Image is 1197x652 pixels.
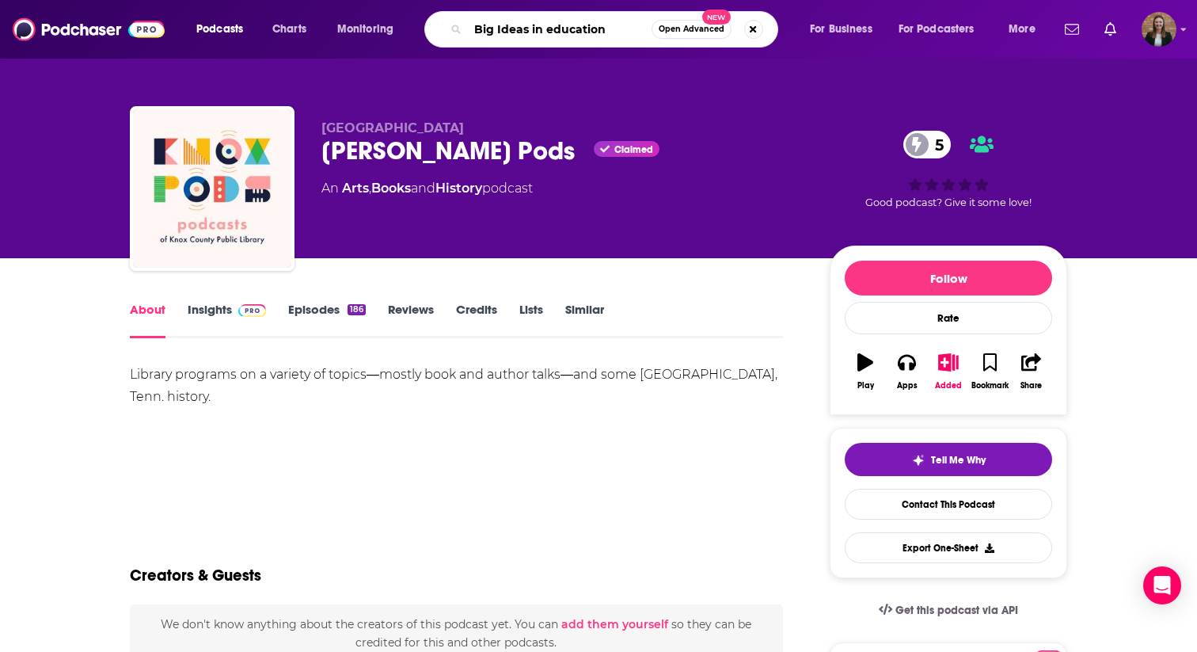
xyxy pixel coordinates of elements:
a: Lists [519,302,543,338]
a: Charts [262,17,316,42]
a: 5 [903,131,952,158]
a: Arts [342,181,369,196]
span: Get this podcast via API [895,604,1018,617]
span: and [411,181,435,196]
span: Tell Me Why [931,454,986,467]
button: open menu [997,17,1055,42]
button: open menu [326,17,414,42]
button: Apps [886,343,927,400]
button: open menu [888,17,997,42]
div: Bookmark [971,381,1009,391]
button: Show profile menu [1142,12,1176,47]
button: Follow [845,261,1052,295]
input: Search podcasts, credits, & more... [468,17,652,42]
button: add them yourself [561,618,668,631]
button: Share [1011,343,1052,400]
a: Contact This Podcast [845,489,1052,520]
span: Logged in as k_burns [1142,12,1176,47]
a: Similar [565,302,604,338]
a: Show notifications dropdown [1098,16,1123,43]
span: New [702,10,731,25]
span: , [369,181,371,196]
span: More [1009,18,1035,40]
div: Rate [845,302,1052,334]
button: Open AdvancedNew [652,20,731,39]
div: Open Intercom Messenger [1143,566,1181,604]
span: For Business [810,18,872,40]
img: User Profile [1142,12,1176,47]
button: open menu [185,17,264,42]
a: History [435,181,482,196]
span: Charts [272,18,306,40]
div: 5Good podcast? Give it some love! [830,120,1067,219]
button: open menu [799,17,892,42]
span: For Podcasters [899,18,975,40]
span: Podcasts [196,18,243,40]
div: Library programs on a variety of topics―mostly book and author talks―and some [GEOGRAPHIC_DATA], ... [130,364,783,408]
div: Share [1020,381,1042,391]
img: Knox Pods [133,109,291,268]
div: 186 [348,304,366,315]
a: Show notifications dropdown [1058,16,1085,43]
span: [GEOGRAPHIC_DATA] [321,120,464,135]
span: Monitoring [337,18,393,40]
div: Play [857,381,874,391]
a: Reviews [388,302,434,338]
img: Podchaser - Follow, Share and Rate Podcasts [13,14,165,44]
a: Credits [456,302,497,338]
div: Added [935,381,962,391]
button: Export One-Sheet [845,532,1052,563]
div: Apps [897,381,918,391]
span: Claimed [614,146,653,154]
div: Search podcasts, credits, & more... [439,11,793,48]
a: Episodes186 [288,302,366,338]
button: tell me why sparkleTell Me Why [845,443,1052,476]
a: Get this podcast via API [866,591,1031,630]
button: Bookmark [969,343,1010,400]
button: Added [928,343,969,400]
img: Podchaser Pro [238,304,266,317]
span: We don't know anything about the creators of this podcast yet . You can so they can be credited f... [161,617,751,649]
button: Play [845,343,886,400]
a: InsightsPodchaser Pro [188,302,266,338]
a: About [130,302,165,338]
div: An podcast [321,179,533,198]
a: Books [371,181,411,196]
span: 5 [919,131,952,158]
span: Good podcast? Give it some love! [865,196,1032,208]
span: Open Advanced [659,25,724,33]
img: tell me why sparkle [912,454,925,467]
h2: Creators & Guests [130,566,261,585]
